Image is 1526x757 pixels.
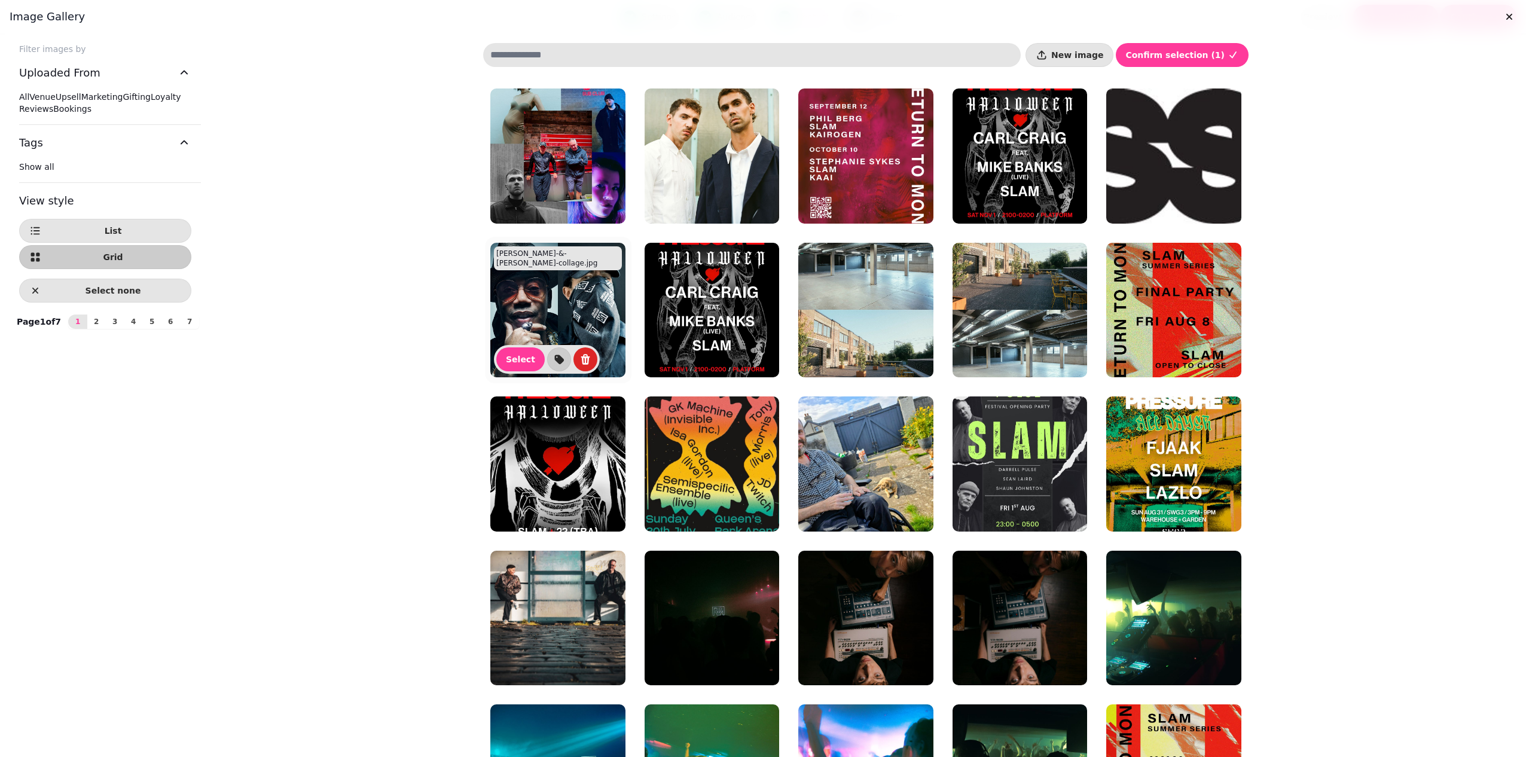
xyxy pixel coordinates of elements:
[19,193,191,209] h3: View style
[490,396,625,532] img: Pressure-Halloween.png
[10,43,201,55] label: Filter images by
[953,551,1088,686] img: FJAAK-picture.jpg
[645,396,780,532] img: IMG_9FC982B3725A-1.jpeg
[953,396,1088,532] img: IMG_3020.jpg
[645,243,780,378] img: 01.png
[53,104,91,114] span: Bookings
[12,316,66,328] p: Page 1 of 7
[91,318,101,325] span: 2
[490,243,625,378] img: Carl-&-Mike-collage.jpg
[19,125,191,161] button: Tags
[68,315,87,329] button: 1
[147,318,157,325] span: 5
[19,245,191,269] button: Grid
[110,318,120,325] span: 3
[1106,88,1241,224] img: pressure-logo.png
[10,10,1516,24] h3: Image gallery
[124,315,143,329] button: 4
[1106,243,1241,378] img: RTM-Aug-4-5.jpg
[87,315,106,329] button: 2
[151,92,181,102] span: Loyalty
[19,104,53,114] span: Reviews
[56,92,81,102] span: Upsell
[953,243,1088,378] img: Venue-photo.jpg
[573,347,597,371] button: delete
[490,551,625,686] img: DSC09871 (1).jpg
[645,88,780,224] img: LOOK-2_Numéro-Fjaak-IMG2.jpg
[142,315,161,329] button: 5
[19,161,191,182] div: Tags
[1125,51,1225,59] span: Confirm selection ( 1 )
[19,219,191,243] button: List
[496,347,545,371] button: Select
[1116,43,1249,67] button: Confirm selection (1)
[19,162,54,172] span: Show all
[1106,551,1241,686] img: 3) RTMJUNE25-54 2.JPG
[166,318,175,325] span: 6
[68,315,199,329] nav: Pagination
[645,551,780,686] img: RTMJUNE25-12 2 copy.JPG
[19,55,191,91] button: Uploaded From
[798,88,933,224] img: Sept-Oct-2025.jpg
[45,286,181,295] span: Select none
[45,227,181,235] span: List
[73,318,83,325] span: 1
[19,92,29,102] span: All
[161,315,180,329] button: 6
[1026,43,1113,67] button: New image
[29,92,55,102] span: Venue
[19,91,191,124] div: Uploaded From
[185,318,194,325] span: 7
[490,88,625,224] img: COLLAGE-1.jpg
[506,355,535,364] span: Select
[1051,51,1103,59] span: New image
[123,92,151,102] span: Gifting
[953,88,1088,224] img: Pressure-Halloween-Main-Artwork.png
[798,551,933,686] img: _Final_FJAAK-01.jpg
[19,279,191,303] button: Select none
[798,243,933,378] img: Venue-photo-v2.jpg
[798,396,933,532] img: Keith McIvor.jpg
[180,315,199,329] button: 7
[129,318,138,325] span: 4
[81,92,123,102] span: Marketing
[105,315,124,329] button: 3
[1106,396,1241,532] img: Feed.png
[496,249,619,268] p: [PERSON_NAME]-&-[PERSON_NAME]-collage.jpg
[45,253,181,261] span: Grid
